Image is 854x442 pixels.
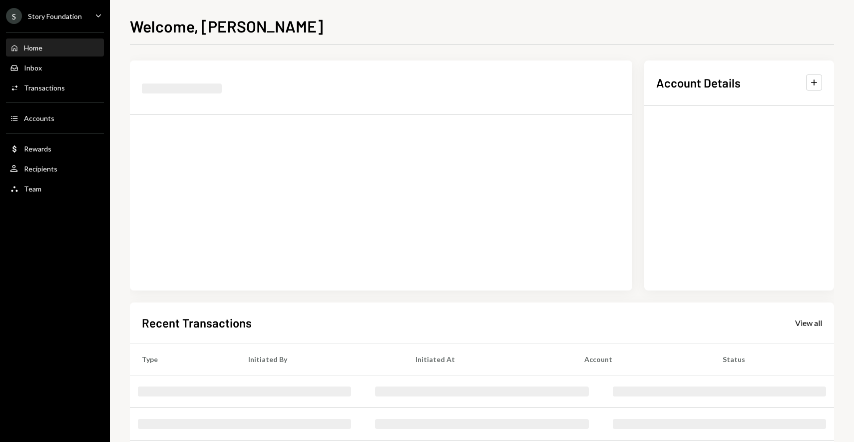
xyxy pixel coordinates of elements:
h2: Account Details [656,74,741,91]
h1: Welcome, [PERSON_NAME] [130,16,323,36]
th: Account [572,343,711,375]
a: Accounts [6,109,104,127]
div: Story Foundation [28,12,82,20]
a: Rewards [6,139,104,157]
div: Recipients [24,164,57,173]
div: Accounts [24,114,54,122]
th: Status [711,343,834,375]
th: Initiated By [236,343,404,375]
a: Team [6,179,104,197]
h2: Recent Transactions [142,314,252,331]
th: Type [130,343,236,375]
a: Recipients [6,159,104,177]
div: View all [795,318,822,328]
th: Initiated At [404,343,572,375]
a: Inbox [6,58,104,76]
div: Rewards [24,144,51,153]
div: Inbox [24,63,42,72]
a: Home [6,38,104,56]
a: View all [795,317,822,328]
div: Home [24,43,42,52]
a: Transactions [6,78,104,96]
div: S [6,8,22,24]
div: Transactions [24,83,65,92]
div: Team [24,184,41,193]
